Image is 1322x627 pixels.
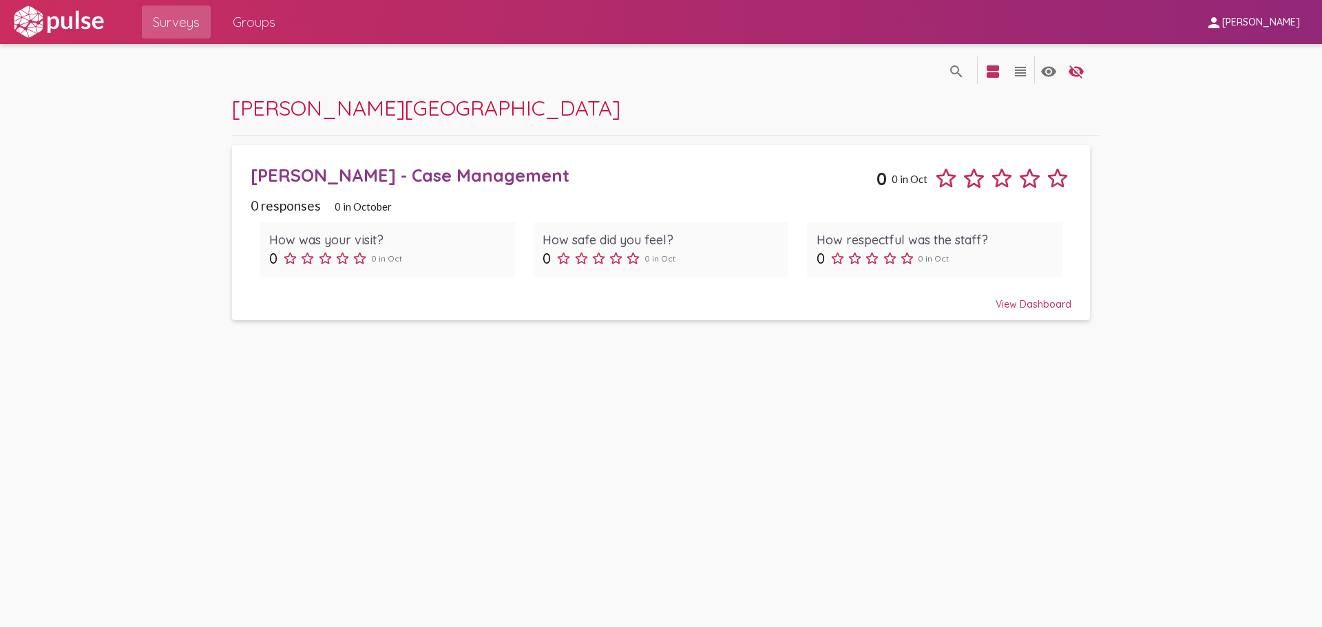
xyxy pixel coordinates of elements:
[1040,63,1057,80] mat-icon: language
[948,63,965,80] mat-icon: language
[979,56,1007,84] button: language
[918,253,949,264] span: 0 in Oct
[232,94,620,121] span: [PERSON_NAME][GEOGRAPHIC_DATA]
[1062,56,1090,84] button: language
[233,10,275,34] span: Groups
[877,168,887,189] span: 0
[1222,17,1300,29] span: [PERSON_NAME]
[1068,63,1084,80] mat-icon: language
[251,164,877,186] div: [PERSON_NAME] - Case Management
[817,250,825,267] span: 0
[1012,63,1029,80] mat-icon: language
[269,232,505,248] div: How was your visit?
[892,173,927,185] span: 0 in Oct
[543,250,551,267] span: 0
[11,5,106,39] img: white-logo.svg
[817,232,1053,248] div: How respectful was the staff?
[269,250,277,267] span: 0
[985,63,1001,80] mat-icon: language
[1195,9,1311,34] button: [PERSON_NAME]
[1035,56,1062,84] button: language
[335,200,392,213] span: 0 in October
[943,56,970,84] button: language
[232,145,1090,320] a: [PERSON_NAME] - Case Management00 in Oct0 responses0 in OctoberHow was your visit?00 in OctHow sa...
[543,232,779,248] div: How safe did you feel?
[142,6,211,39] a: Surveys
[251,198,321,213] span: 0 responses
[644,253,675,264] span: 0 in Oct
[153,10,200,34] span: Surveys
[1007,56,1034,84] button: language
[251,286,1071,310] div: View Dashboard
[371,253,402,264] span: 0 in Oct
[222,6,286,39] a: Groups
[1206,14,1222,31] mat-icon: person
